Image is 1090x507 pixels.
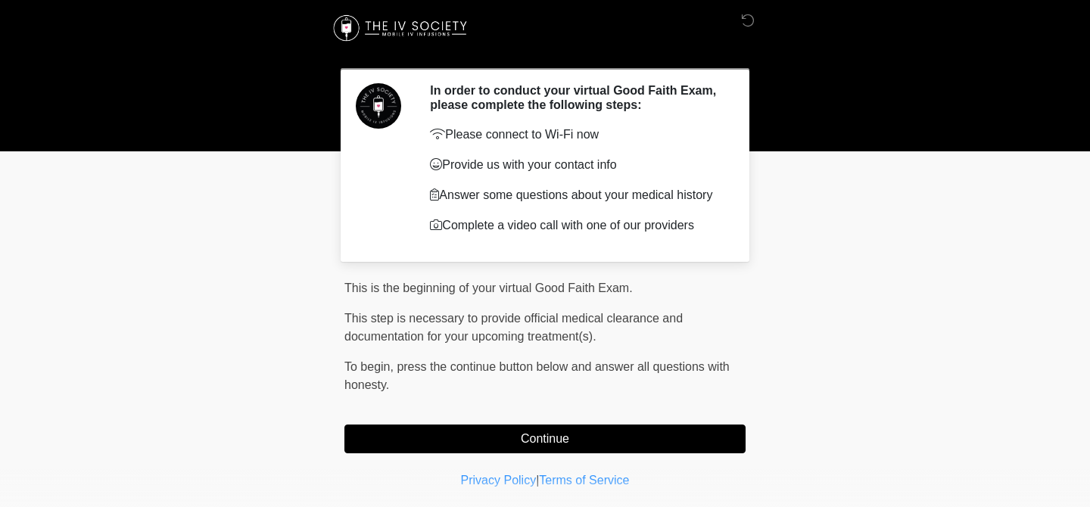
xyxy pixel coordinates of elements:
[344,360,730,391] span: To begin, ﻿﻿﻿﻿﻿﻿﻿press the continue button below and answer all questions with honesty.
[536,474,539,487] a: |
[344,425,746,453] button: Continue
[430,126,723,144] p: Please connect to Wi-Fi now
[329,11,474,45] img: The IV Society Logo
[430,156,723,174] p: Provide us with your contact info
[344,281,633,294] span: This is the beginning of your virtual Good Faith Exam.
[430,216,723,235] p: Complete a video call with one of our providers
[430,83,723,112] h2: In order to conduct your virtual Good Faith Exam, please complete the following steps:
[461,474,537,487] a: Privacy Policy
[356,83,401,129] img: Agent Avatar
[344,312,683,343] span: This step is necessary to provide official medical clearance and documentation for your upcoming ...
[539,474,629,487] a: Terms of Service
[430,186,723,204] p: Answer some questions about your medical history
